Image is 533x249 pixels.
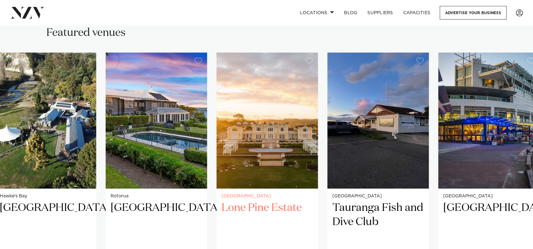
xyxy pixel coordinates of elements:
small: [GEOGRAPHIC_DATA] [332,194,424,199]
small: [GEOGRAPHIC_DATA] [221,194,313,199]
small: Rotorua [111,194,202,199]
img: nzv-logo.png [10,7,44,18]
h2: Tauranga Fish and Dive Club [332,201,424,243]
a: BLOG [339,6,362,20]
h2: [GEOGRAPHIC_DATA] [111,201,202,243]
h2: Featured venues [46,26,126,40]
h2: Lone Pine Estate [221,201,313,243]
a: Advertise your business [440,6,507,20]
a: SUPPLIERS [362,6,398,20]
a: Locations [295,6,339,20]
a: Capacities [398,6,436,20]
